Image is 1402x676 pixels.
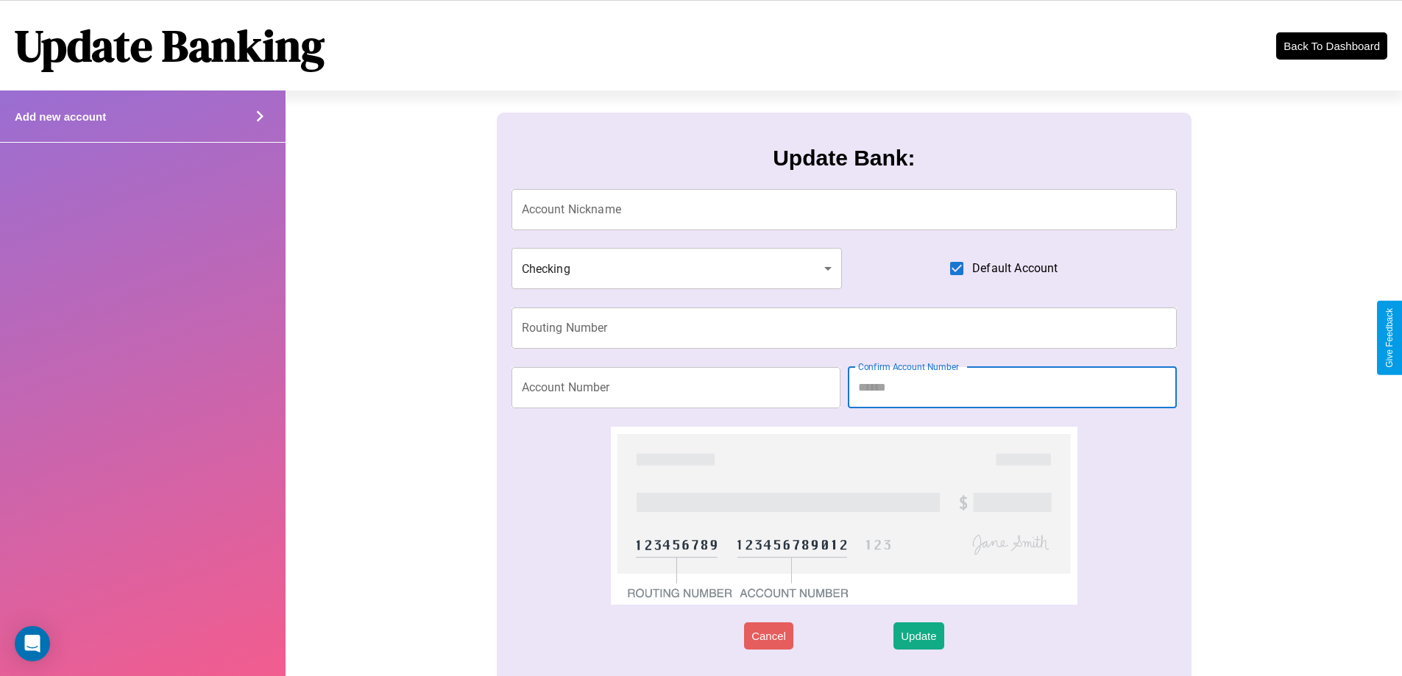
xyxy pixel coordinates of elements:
[1276,32,1387,60] button: Back To Dashboard
[744,622,793,650] button: Cancel
[773,146,915,171] h3: Update Bank:
[15,15,325,76] h1: Update Banking
[1384,308,1395,368] div: Give Feedback
[611,427,1077,605] img: check
[511,248,843,289] div: Checking
[858,360,959,373] label: Confirm Account Number
[972,260,1058,277] span: Default Account
[893,622,943,650] button: Update
[15,626,50,661] div: Open Intercom Messenger
[15,110,106,123] h4: Add new account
